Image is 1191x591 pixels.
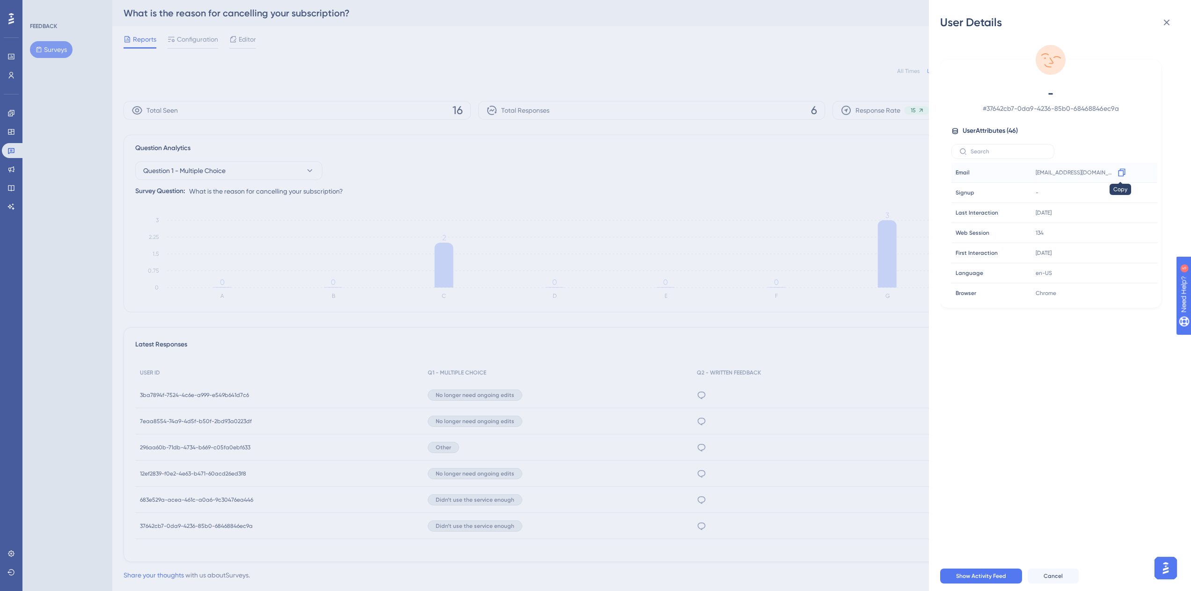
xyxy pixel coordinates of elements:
[956,572,1006,580] span: Show Activity Feed
[1152,554,1180,582] iframe: UserGuiding AI Assistant Launcher
[956,289,976,297] span: Browser
[940,569,1022,584] button: Show Activity Feed
[22,2,58,14] span: Need Help?
[956,189,974,196] span: Signup
[1028,569,1079,584] button: Cancel
[956,269,983,277] span: Language
[956,229,989,237] span: Web Session
[1036,289,1056,297] span: Chrome
[956,209,998,216] span: Last Interaction
[1036,169,1114,176] span: [EMAIL_ADDRESS][DOMAIN_NAME]
[956,249,998,257] span: First Interaction
[940,15,1180,30] div: User Details
[1036,189,1038,196] span: -
[1044,572,1063,580] span: Cancel
[956,169,970,176] span: Email
[971,148,1046,155] input: Search
[963,125,1018,137] span: User Attributes ( 46 )
[968,86,1133,101] span: -
[1036,269,1052,277] span: en-US
[968,103,1133,114] span: # 37642cb7-0da9-4236-85b0-68468846ec9a
[65,5,68,12] div: 5
[1036,250,1052,256] time: [DATE]
[1036,229,1044,237] span: 134
[1036,209,1052,216] time: [DATE]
